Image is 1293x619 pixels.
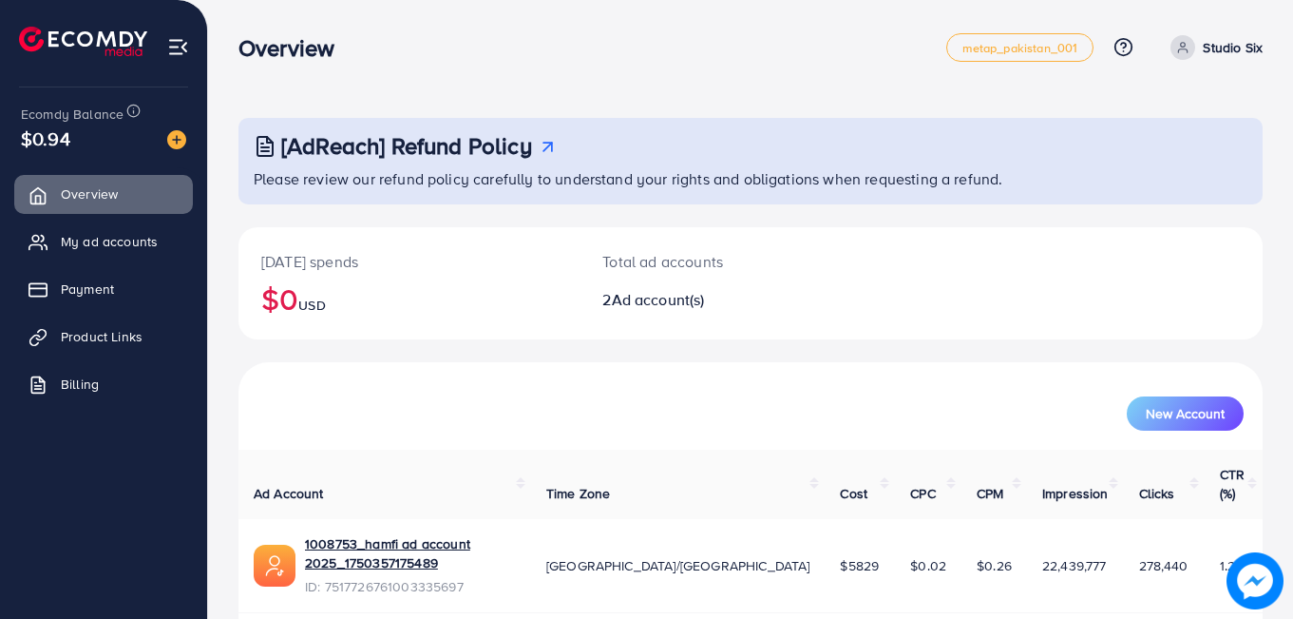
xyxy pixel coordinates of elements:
[546,556,810,575] span: [GEOGRAPHIC_DATA]/[GEOGRAPHIC_DATA]
[1127,397,1244,431] button: New Account
[61,232,158,251] span: My ad accounts
[1139,556,1188,575] span: 278,440
[977,556,1012,575] span: $0.26
[14,270,193,308] a: Payment
[1163,35,1263,60] a: Studio Six
[261,250,557,273] p: [DATE] spends
[1146,407,1225,420] span: New Account
[19,27,147,56] img: logo
[1203,36,1263,59] p: Studio Six
[21,105,124,124] span: Ecomdy Balance
[254,545,295,587] img: ic-ads-acc.e4c84228.svg
[61,375,99,394] span: Billing
[61,327,143,346] span: Product Links
[1220,465,1245,503] span: CTR (%)
[61,184,118,203] span: Overview
[1042,556,1107,575] span: 22,439,777
[261,280,557,317] h2: $0
[910,484,935,503] span: CPC
[21,125,70,152] span: $0.94
[977,484,1003,503] span: CPM
[238,34,350,62] h3: Overview
[946,33,1094,62] a: metap_pakistan_001
[546,484,610,503] span: Time Zone
[14,365,193,403] a: Billing
[840,484,867,503] span: Cost
[305,534,516,573] a: 1008753_hamfi ad account 2025_1750357175489
[1042,484,1109,503] span: Impression
[167,36,189,58] img: menu
[14,175,193,213] a: Overview
[602,250,813,273] p: Total ad accounts
[254,484,324,503] span: Ad Account
[962,42,1078,54] span: metap_pakistan_001
[298,296,325,315] span: USD
[305,577,516,596] span: ID: 7517726761003335697
[14,222,193,261] a: My ad accounts
[840,556,879,575] span: $5829
[1220,556,1244,575] span: 1.24
[1226,552,1283,609] img: image
[61,280,114,299] span: Payment
[602,291,813,309] h2: 2
[1139,484,1175,503] span: Clicks
[281,132,532,160] h3: [AdReach] Refund Policy
[167,130,186,149] img: image
[14,318,193,356] a: Product Links
[612,289,705,310] span: Ad account(s)
[910,556,946,575] span: $0.02
[254,167,1251,190] p: Please review our refund policy carefully to understand your rights and obligations when requesti...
